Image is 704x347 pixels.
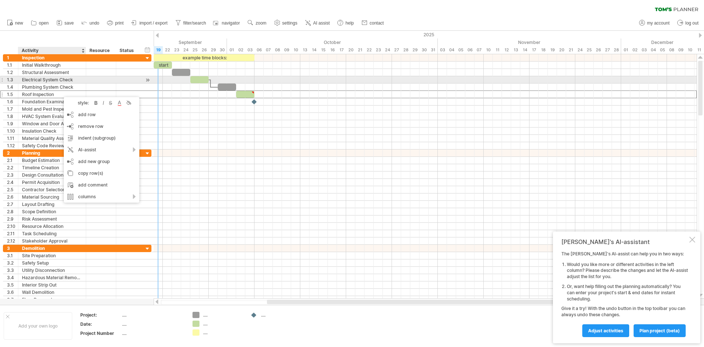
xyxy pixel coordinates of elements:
[22,281,82,288] div: Interior Strip Out
[7,69,18,76] div: 1.2
[429,46,438,54] div: Friday, 31 October 2025
[22,296,82,303] div: Floor Removal
[621,46,630,54] div: Monday, 1 December 2025
[22,208,82,215] div: Scope Definition
[190,46,199,54] div: Thursday, 25 September 2025
[582,324,629,337] a: Adjust activities
[190,76,209,83] div: ​
[634,324,686,337] a: plan project (beta)
[22,106,82,112] div: Mold and Pest Inspection
[364,46,374,54] div: Wednesday, 22 October 2025
[64,132,139,144] div: indent (subgroup)
[639,46,649,54] div: Wednesday, 3 December 2025
[264,46,273,54] div: Tuesday, 7 October 2025
[319,46,328,54] div: Wednesday, 15 October 2025
[282,46,291,54] div: Thursday, 9 October 2025
[7,84,18,91] div: 1.4
[7,113,18,120] div: 1.8
[67,100,92,106] div: style:
[272,18,300,28] a: settings
[7,193,18,200] div: 2.6
[22,259,82,266] div: Safety Setup
[511,46,520,54] div: Thursday, 13 November 2025
[594,46,603,54] div: Wednesday, 26 November 2025
[245,46,254,54] div: Friday, 3 October 2025
[122,321,184,327] div: ....
[22,120,82,127] div: Window and Door Assessment
[22,252,82,259] div: Site Preparation
[557,46,566,54] div: Thursday, 20 November 2025
[173,18,208,28] a: filter/search
[346,46,355,54] div: Monday, 20 October 2025
[236,46,245,54] div: Thursday, 2 October 2025
[370,21,384,26] span: contact
[7,135,18,142] div: 1.11
[22,186,82,193] div: Contractor Selection
[64,156,139,167] div: add new group
[120,47,136,54] div: Status
[65,21,74,26] span: save
[227,46,236,54] div: Wednesday, 1 October 2025
[7,128,18,134] div: 1.10
[4,312,72,340] div: Add your own logo
[575,46,584,54] div: Monday, 24 November 2025
[261,312,301,318] div: ....
[22,98,82,105] div: Foundation Examination
[567,284,688,302] li: Or, want help filling out the planning automatically? You can enter your project's start & end da...
[22,157,82,164] div: Budget Estimation
[227,38,438,46] div: October 2025
[694,46,704,54] div: Thursday, 11 December 2025
[154,62,172,69] div: start
[80,312,121,318] div: Project:
[355,46,364,54] div: Tuesday, 21 October 2025
[64,167,139,179] div: copy row(s)
[199,46,209,54] div: Friday, 26 September 2025
[7,289,18,296] div: 3.6
[183,21,206,26] span: filter/search
[29,18,51,28] a: open
[374,46,383,54] div: Thursday, 23 October 2025
[22,193,82,200] div: Material Sourcing
[209,46,218,54] div: Monday, 29 September 2025
[154,54,254,61] div: example time blocks:
[22,84,82,91] div: Plumbing System Check
[7,54,18,61] div: 1
[465,46,474,54] div: Thursday, 6 November 2025
[64,191,139,203] div: columns
[7,245,18,252] div: 3
[675,18,701,28] a: log out
[7,230,18,237] div: 2.11
[22,230,82,237] div: Task Scheduling
[456,46,465,54] div: Wednesday, 5 November 2025
[172,46,181,54] div: Tuesday, 23 September 2025
[7,259,18,266] div: 3.2
[22,54,82,61] div: Inspection
[7,106,18,112] div: 1.7
[410,46,419,54] div: Wednesday, 29 October 2025
[548,46,557,54] div: Wednesday, 19 November 2025
[392,46,401,54] div: Monday, 27 October 2025
[115,21,124,26] span: print
[22,47,82,54] div: Activity
[139,21,168,26] span: import / export
[7,208,18,215] div: 2.8
[337,46,346,54] div: Friday, 17 October 2025
[22,91,82,98] div: Roof Inspection
[7,142,18,149] div: 1.12
[89,47,112,54] div: Resource
[254,46,264,54] div: Monday, 6 October 2025
[438,38,621,46] div: November 2025
[561,251,688,337] div: The [PERSON_NAME]'s AI-assist can help you in two ways: Give it a try! With the undo button in th...
[89,21,99,26] span: undo
[22,289,82,296] div: Wall Demolition
[22,245,82,252] div: Demolition
[502,46,511,54] div: Wednesday, 12 November 2025
[438,46,447,54] div: Monday, 3 November 2025
[313,21,330,26] span: AI assist
[685,46,694,54] div: Wednesday, 10 December 2025
[7,223,18,230] div: 2.10
[7,215,18,222] div: 2.9
[7,149,18,156] div: 2
[236,91,254,98] div: ​
[246,18,268,28] a: zoom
